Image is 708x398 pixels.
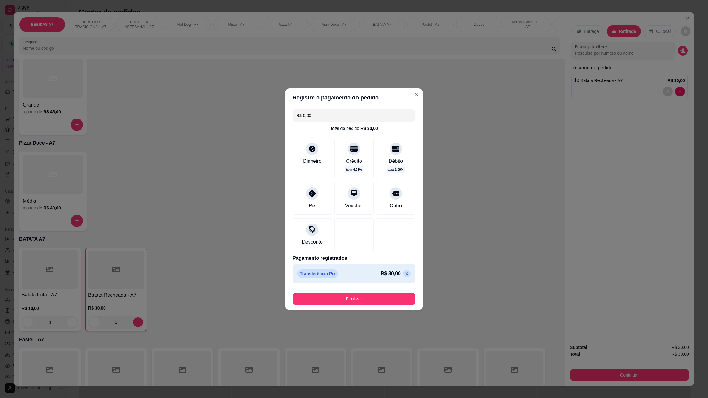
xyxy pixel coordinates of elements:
[302,238,323,246] div: Desconto
[360,125,378,131] div: R$ 30,00
[395,167,403,172] span: 1.99 %
[346,167,362,172] p: taxa
[388,167,403,172] p: taxa
[330,125,378,131] div: Total do pedido
[297,269,338,278] p: Transferência Pix
[381,270,401,277] p: R$ 30,00
[390,202,402,209] div: Outro
[293,255,415,262] p: Pagamento registrados
[412,90,422,99] button: Close
[353,167,362,172] span: 4.98 %
[345,202,363,209] div: Voucher
[293,293,415,305] button: Finalizar
[285,88,423,107] header: Registre o pagamento do pedido
[303,158,321,165] div: Dinheiro
[346,158,362,165] div: Crédito
[309,202,316,209] div: Pix
[389,158,403,165] div: Débito
[296,109,412,122] input: Ex.: hambúrguer de cordeiro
